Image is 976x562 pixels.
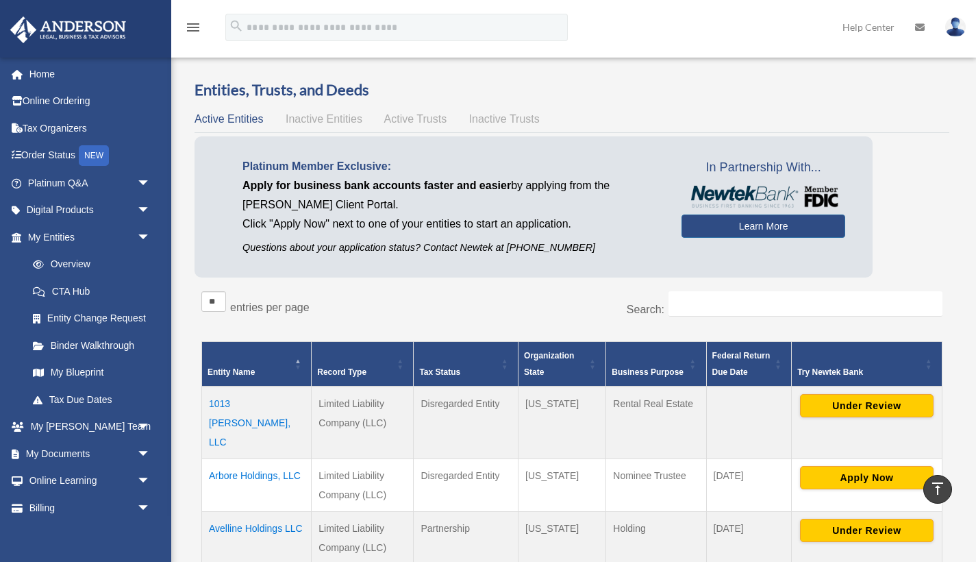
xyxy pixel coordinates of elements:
[195,113,263,125] span: Active Entities
[19,305,164,332] a: Entity Change Request
[518,342,606,387] th: Organization State: Activate to sort
[518,387,606,459] td: [US_STATE]
[10,197,171,224] a: Digital Productsarrow_drop_down
[137,223,164,252] span: arrow_drop_down
[800,394,934,417] button: Under Review
[712,351,771,377] span: Federal Return Due Date
[242,157,661,176] p: Platinum Member Exclusive:
[612,367,684,377] span: Business Purpose
[10,60,171,88] a: Home
[606,459,706,512] td: Nominee Trustee
[202,342,312,387] th: Entity Name: Activate to invert sorting
[414,387,518,459] td: Disregarded Entity
[929,480,946,497] i: vertical_align_top
[681,157,845,179] span: In Partnership With...
[706,459,792,512] td: [DATE]
[518,459,606,512] td: [US_STATE]
[202,387,312,459] td: 1013 [PERSON_NAME], LLC
[242,176,661,215] p: by applying from the [PERSON_NAME] Client Portal.
[19,386,164,413] a: Tax Due Dates
[202,459,312,512] td: Arbore Holdings, LLC
[627,304,664,315] label: Search:
[688,186,838,208] img: NewtekBankLogoSM.png
[19,251,158,278] a: Overview
[792,342,942,387] th: Try Newtek Bank : Activate to sort
[229,19,244,34] i: search
[79,145,109,166] div: NEW
[414,342,518,387] th: Tax Status: Activate to sort
[195,80,949,101] h3: Entities, Trusts, and Deeds
[312,342,414,387] th: Record Type: Activate to sort
[10,467,171,495] a: Online Learningarrow_drop_down
[137,197,164,225] span: arrow_drop_down
[10,142,171,170] a: Order StatusNEW
[19,278,164,305] a: CTA Hub
[242,180,511,191] span: Apply for business bank accounts faster and easier
[242,239,661,256] p: Questions about your application status? Contact Newtek at [PHONE_NUMBER]
[10,494,171,522] a: Billingarrow_drop_down
[10,413,171,441] a: My [PERSON_NAME] Teamarrow_drop_down
[137,467,164,496] span: arrow_drop_down
[923,475,952,504] a: vertical_align_top
[800,519,934,542] button: Under Review
[10,88,171,115] a: Online Ordering
[10,169,171,197] a: Platinum Q&Aarrow_drop_down
[414,459,518,512] td: Disregarded Entity
[137,440,164,468] span: arrow_drop_down
[681,215,845,238] a: Learn More
[10,440,171,467] a: My Documentsarrow_drop_down
[137,169,164,197] span: arrow_drop_down
[606,387,706,459] td: Rental Real Estate
[19,359,164,387] a: My Blueprint
[230,302,310,313] label: entries per page
[606,342,706,387] th: Business Purpose: Activate to sort
[800,466,934,489] button: Apply Now
[419,367,460,377] span: Tax Status
[469,113,540,125] span: Inactive Trusts
[317,367,366,377] span: Record Type
[384,113,447,125] span: Active Trusts
[10,114,171,142] a: Tax Organizers
[185,19,201,36] i: menu
[706,342,792,387] th: Federal Return Due Date: Activate to sort
[312,387,414,459] td: Limited Liability Company (LLC)
[185,24,201,36] a: menu
[797,364,921,380] div: Try Newtek Bank
[10,223,164,251] a: My Entitiesarrow_drop_down
[286,113,362,125] span: Inactive Entities
[242,215,661,234] p: Click "Apply Now" next to one of your entities to start an application.
[945,17,966,37] img: User Pic
[19,332,164,359] a: Binder Walkthrough
[312,459,414,512] td: Limited Liability Company (LLC)
[137,494,164,522] span: arrow_drop_down
[6,16,130,43] img: Anderson Advisors Platinum Portal
[208,367,255,377] span: Entity Name
[524,351,574,377] span: Organization State
[137,413,164,441] span: arrow_drop_down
